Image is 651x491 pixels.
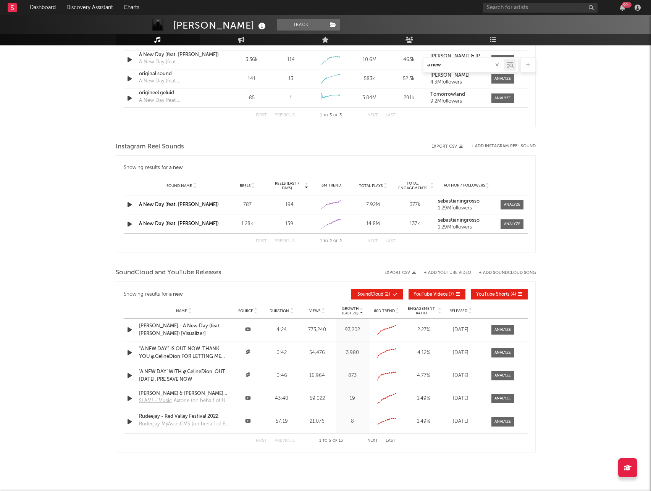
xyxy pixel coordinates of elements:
div: 4:24 [267,326,297,334]
button: Next [367,239,378,243]
span: Duration [270,309,289,313]
button: YouTube Videos(7) [409,289,465,299]
a: Rudeejay - Red Valley Festival 2022 [139,413,229,420]
div: [PERSON_NAME] [173,19,268,32]
a: origineel geluid [139,89,219,97]
a: A New Day (feat. [PERSON_NAME]) [139,51,219,59]
div: [DATE] [446,395,476,402]
div: MyAssetCMS (on behalf of B1 Recordings GmbH); LatinAutor - [PERSON_NAME], UMPI, [DEMOGRAPHIC_DATA... [162,420,229,428]
div: 1.49 % [405,395,442,402]
a: A New Day (feat. [PERSON_NAME]) [139,202,219,207]
div: 1 2 2 [310,237,352,246]
div: 57:19 [267,418,297,425]
div: 1.28k [228,220,267,228]
div: Axtone (on behalf of Ultra Records); LatinAutorPerf, UMPG Publishing, PEDL, SOLAR Music Rights Ma... [174,397,229,405]
div: 463k [391,56,426,64]
div: 1.49 % [405,418,442,425]
span: ( 4 ) [476,292,516,297]
a: [PERSON_NAME] - A New Day (feat. [PERSON_NAME]) [Visualizer] [139,322,229,337]
div: [DATE] [446,372,476,380]
span: 60D Trend [374,309,395,313]
div: 21,076 [300,418,334,425]
div: 4.3M followers [430,80,483,85]
div: [PERSON_NAME] & [PERSON_NAME] (SLAM! Dance 1000 DJ-set) | SLAM! [139,390,229,398]
div: 377k [396,201,434,209]
a: Rudeejay [139,420,162,430]
div: 141 [234,75,270,83]
a: A New Day (feat. [PERSON_NAME]) [139,221,219,226]
button: Next [367,113,378,118]
div: + Add YouTube Video [416,271,471,275]
span: Instagram Reel Sounds [116,142,184,151]
span: Name [176,309,187,313]
div: 0:42 [267,349,297,357]
span: to [323,114,328,117]
span: Reels (last 7 days) [270,181,304,190]
div: 194 [270,201,309,209]
span: Total Plays [359,184,383,188]
span: to [323,240,328,243]
div: A New Day (feat. [PERSON_NAME]) [139,77,219,85]
strong: [PERSON_NAME] & [PERSON_NAME] [430,54,515,59]
div: 1 3 3 [310,111,352,120]
div: 1.29M followers [438,225,495,230]
div: 137k [396,220,434,228]
button: Last [386,239,396,243]
strong: [PERSON_NAME] [430,73,470,78]
strong: sebastianingrosso [438,218,480,223]
div: 1 5 13 [310,436,352,446]
button: Previous [275,239,295,243]
div: 159 [270,220,309,228]
span: YouTube Videos [414,292,447,297]
div: 14.8M [354,220,392,228]
div: 787 [228,201,267,209]
button: Previous [275,439,295,443]
div: 291k [391,94,426,102]
button: + Add SoundCloud Song [471,271,536,275]
button: + Add Instagram Reel Sound [471,144,536,148]
span: of [333,114,338,117]
span: of [333,240,338,243]
div: Showing results for [124,289,326,299]
strong: Tomorrowland [430,92,465,97]
div: 6M Trend [312,183,351,188]
button: Previous [275,113,295,118]
a: SLAM! - Music [139,397,174,407]
a: [PERSON_NAME] [430,73,483,78]
span: Author / Followers [444,183,485,188]
div: 13 [288,75,293,83]
p: (Last 7d) [342,311,359,316]
input: Search for artists [483,3,598,13]
div: [DATE] [446,326,476,334]
button: First [256,113,267,118]
div: 85 [234,94,270,102]
strong: sebastianingrosso [438,199,480,204]
a: Tomorrowland [430,92,483,97]
span: SoundCloud [357,292,383,297]
button: SoundCloud(2) [351,289,403,299]
button: Export CSV [384,270,416,275]
div: 59,022 [300,395,334,402]
div: 5.84M [352,94,387,102]
div: 4.12 % [405,349,442,357]
button: + Add SoundCloud Song [479,271,536,275]
div: 19 [338,395,368,402]
span: ( 2 ) [356,292,391,297]
div: [DATE] [446,349,476,357]
span: to [323,439,327,443]
div: 1 [290,94,292,102]
span: Released [449,309,467,313]
div: 773,240 [300,326,334,334]
span: ( 7 ) [414,292,454,297]
div: 583k [352,75,387,83]
div: 16,964 [300,372,334,380]
div: 93,202 [338,326,368,334]
span: Sound Name [166,184,192,188]
div: 43:40 [267,395,297,402]
button: Export CSV [431,144,463,149]
a: ’A NEW DAY’ WITH @CelineDion. OUT [DATE]. PRE SAVE NOW [139,368,229,383]
div: 114 [287,56,295,64]
button: YouTube Shorts(4) [471,289,528,299]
